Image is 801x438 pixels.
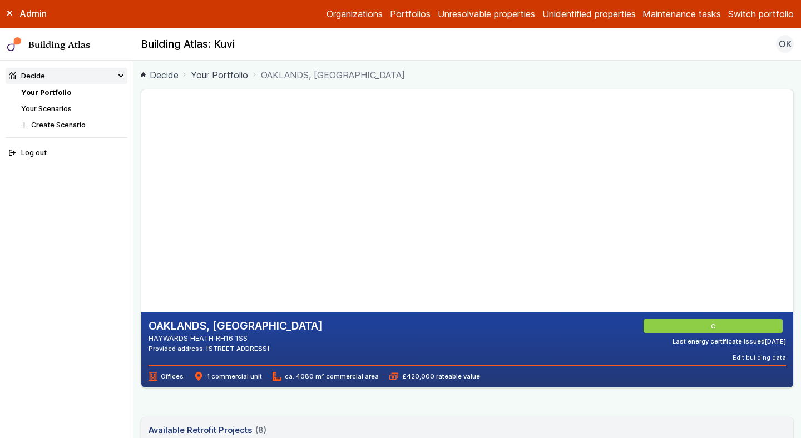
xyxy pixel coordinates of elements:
[673,337,786,346] div: Last energy certificate issued
[390,7,431,21] a: Portfolios
[733,353,786,362] button: Edit building data
[642,7,721,21] a: Maintenance tasks
[149,424,266,436] h3: Available Retrofit Projects
[21,88,71,97] a: Your Portfolio
[273,372,379,381] span: ca. 4080 m² commercial area
[18,117,127,133] button: Create Scenario
[149,344,323,353] div: Provided address: [STREET_ADDRESS]
[149,319,323,334] h2: OAKLANDS, [GEOGRAPHIC_DATA]
[776,35,794,53] button: OK
[261,68,405,82] span: OAKLANDS, [GEOGRAPHIC_DATA]
[141,37,235,52] h2: Building Atlas: Kuvi
[21,104,72,113] a: Your Scenarios
[255,424,266,436] span: (8)
[327,7,383,21] a: Organizations
[6,68,128,84] summary: Decide
[389,372,479,381] span: £420,000 rateable value
[9,71,45,81] div: Decide
[728,7,794,21] button: Switch portfolio
[779,37,792,51] span: OK
[713,322,717,331] span: C
[7,37,22,52] img: main-0bbd2752.svg
[6,145,128,161] button: Log out
[765,337,786,345] time: [DATE]
[194,372,261,381] span: 1 commercial unit
[141,68,179,82] a: Decide
[149,333,323,344] address: HAYWARDS HEATH RH16 1SS
[191,68,248,82] a: Your Portfolio
[149,372,184,381] span: Offices
[438,7,535,21] a: Unresolvable properties
[542,7,636,21] a: Unidentified properties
